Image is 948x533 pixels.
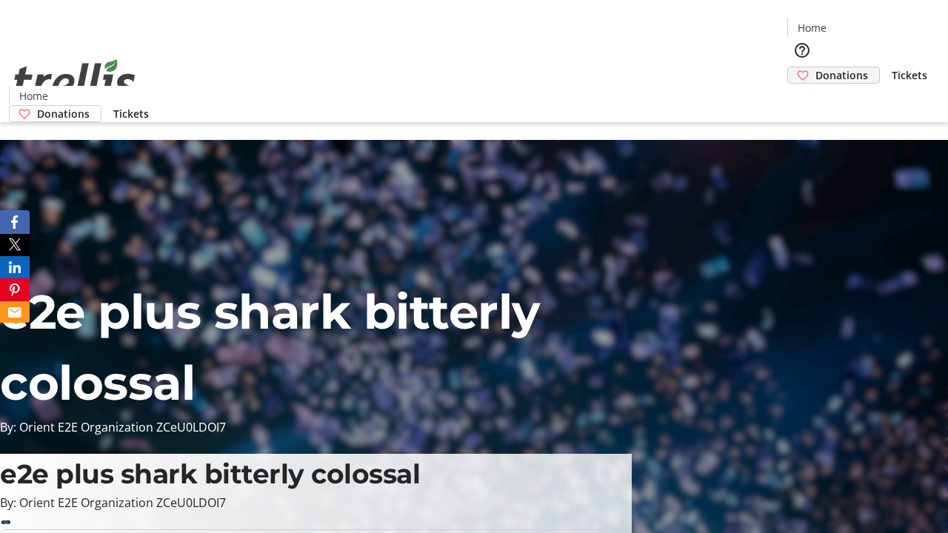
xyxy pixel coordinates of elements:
[798,20,827,36] span: Home
[787,84,817,113] button: Cart
[9,105,101,122] a: Donations
[815,67,868,83] span: Donations
[892,67,927,83] span: Tickets
[37,106,90,121] span: Donations
[880,67,939,83] a: Tickets
[9,43,141,117] img: Orient E2E Organization ZCeU0LDOI7's Logo
[788,20,835,36] a: Home
[113,106,149,121] span: Tickets
[10,88,57,104] a: Home
[787,67,880,84] a: Donations
[101,106,161,121] a: Tickets
[787,36,817,65] button: Help
[19,88,48,104] span: Home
